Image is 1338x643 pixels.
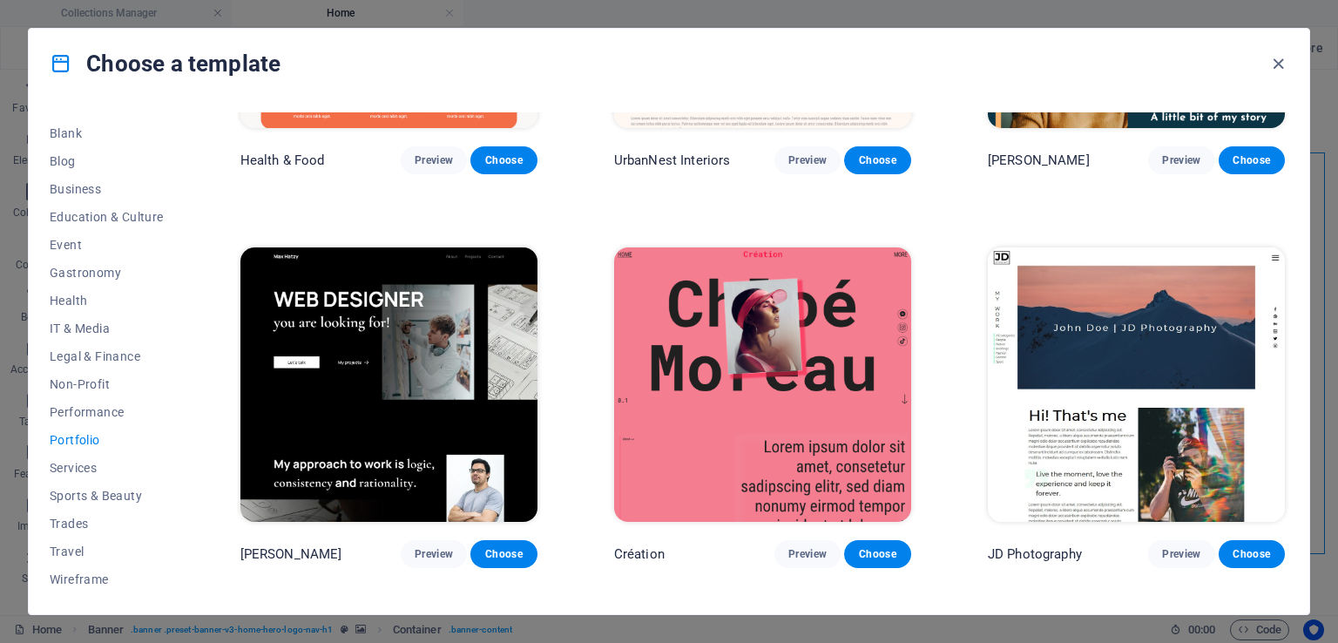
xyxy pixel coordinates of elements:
[50,315,164,342] button: IT & Media
[50,398,164,426] button: Performance
[1162,547,1200,561] span: Preview
[50,454,164,482] button: Services
[50,572,164,586] span: Wireframe
[50,203,164,231] button: Education & Culture
[50,461,164,475] span: Services
[1219,146,1285,174] button: Choose
[470,540,537,568] button: Choose
[233,3,240,17] a: ×
[50,538,164,565] button: Travel
[858,547,896,561] span: Choose
[774,146,841,174] button: Preview
[50,287,164,315] button: Health
[50,175,164,203] button: Business
[50,294,164,308] span: Health
[1233,153,1271,167] span: Choose
[988,247,1285,521] img: JD Photography
[988,152,1090,169] p: [PERSON_NAME]
[240,545,342,563] p: [PERSON_NAME]
[484,547,523,561] span: Choose
[7,7,123,22] a: Skip to main content
[50,50,280,78] h4: Choose a template
[1148,146,1214,174] button: Preview
[50,545,164,558] span: Travel
[484,153,523,167] span: Choose
[50,119,164,147] button: Blank
[988,545,1082,563] p: JD Photography
[240,247,537,521] img: Max Hatzy
[50,266,164,280] span: Gastronomy
[415,547,453,561] span: Preview
[788,153,827,167] span: Preview
[50,154,164,168] span: Blog
[50,147,164,175] button: Blog
[50,489,164,503] span: Sports & Beauty
[858,153,896,167] span: Choose
[50,433,164,447] span: Portfolio
[614,545,665,563] p: Création
[844,146,910,174] button: Choose
[774,540,841,568] button: Preview
[401,146,467,174] button: Preview
[415,153,453,167] span: Preview
[50,182,164,196] span: Business
[50,126,164,140] span: Blank
[23,39,240,98] p: Simply drag and drop elements into the editor. Double-click elements to edit or right-click for m...
[401,540,467,568] button: Preview
[50,510,164,538] button: Trades
[50,231,164,259] button: Event
[233,1,240,20] div: Close tooltip
[240,152,325,169] p: Health & Food
[193,103,240,128] a: Next
[50,405,164,419] span: Performance
[50,482,164,510] button: Sports & Beauty
[50,321,164,335] span: IT & Media
[50,349,164,363] span: Legal & Finance
[50,377,164,391] span: Non-Profit
[788,547,827,561] span: Preview
[50,210,164,224] span: Education & Culture
[1148,540,1214,568] button: Preview
[50,565,164,593] button: Wireframe
[1219,540,1285,568] button: Choose
[470,146,537,174] button: Choose
[50,370,164,398] button: Non-Profit
[614,152,731,169] p: UrbanNest Interiors
[1162,153,1200,167] span: Preview
[50,426,164,454] button: Portfolio
[50,517,164,531] span: Trades
[23,12,172,26] strong: WYSIWYG Website Editor
[1233,547,1271,561] span: Choose
[50,342,164,370] button: Legal & Finance
[614,247,911,521] img: Création
[50,238,164,252] span: Event
[50,259,164,287] button: Gastronomy
[844,540,910,568] button: Choose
